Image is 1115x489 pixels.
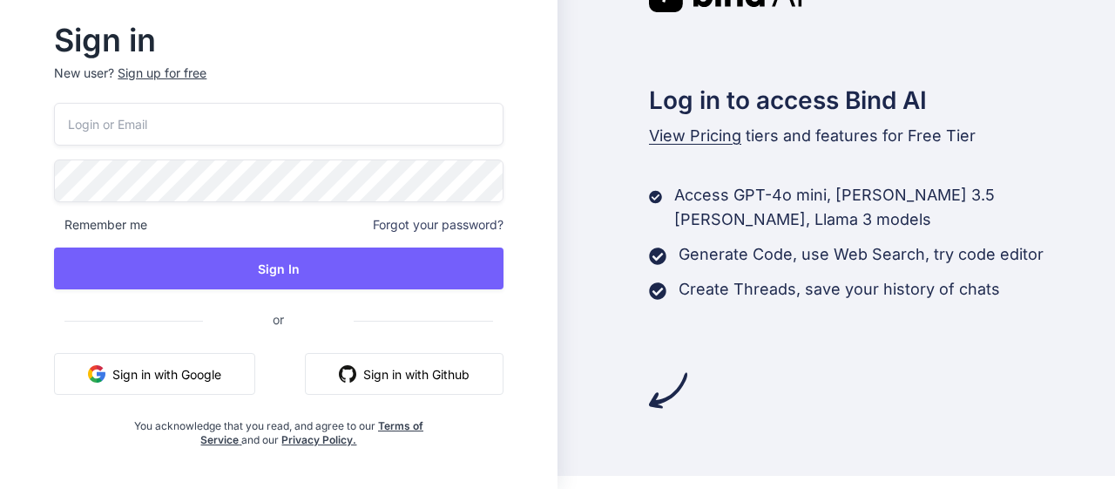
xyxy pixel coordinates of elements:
span: or [203,298,354,341]
span: View Pricing [649,126,741,145]
button: Sign in with Github [305,353,503,395]
button: Sign In [54,248,503,289]
span: Forgot your password? [373,216,503,234]
div: You acknowledge that you read, and agree to our and our [129,409,429,447]
a: Terms of Service [200,419,423,446]
p: Generate Code, use Web Search, try code editor [679,242,1044,267]
div: Sign up for free [118,65,206,82]
p: New user? [54,65,503,103]
a: Privacy Policy. [281,433,356,446]
p: Access GPT-4o mini, [PERSON_NAME] 3.5 [PERSON_NAME], Llama 3 models [674,183,1115,232]
p: tiers and features for Free Tier [649,124,1115,148]
span: Remember me [54,216,147,234]
h2: Sign in [54,26,503,54]
p: Create Threads, save your history of chats [679,277,1000,302]
img: github [339,365,356,383]
button: Sign in with Google [54,353,255,395]
h2: Log in to access Bind AI [649,82,1115,119]
img: arrow [649,371,687,410]
input: Login or Email [54,103,503,146]
img: google [88,365,105,383]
